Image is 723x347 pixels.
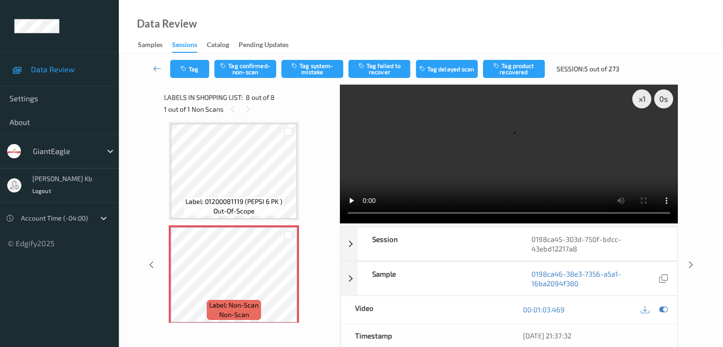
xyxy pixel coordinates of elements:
div: [DATE] 21:37:32 [523,331,663,340]
div: Session0198ca45-303d-750f-bdcc-43ebd12217a8 [340,227,677,261]
span: out-of-scope [213,206,255,216]
div: Catalog [207,40,229,52]
a: Pending Updates [239,39,298,52]
a: 0198ca46-38e3-7356-a5a1-16ba2094f380 [531,269,657,288]
div: 1 out of 1 Non Scans [164,103,333,115]
a: Samples [138,39,172,52]
button: Tag [170,60,209,78]
div: Pending Updates [239,40,289,52]
div: Samples [138,40,163,52]
span: 8 out of 8 [246,93,275,102]
button: Tag system-mistake [281,60,343,78]
button: Tag delayed scan [416,60,478,78]
div: 0198ca45-303d-750f-bdcc-43ebd12217a8 [517,227,677,260]
div: Session [357,227,517,260]
div: Video [341,296,509,323]
div: Sessions [172,40,197,53]
div: x 1 [632,89,651,108]
div: Sample [357,262,517,295]
button: Tag product recovered [483,60,545,78]
div: 0 s [654,89,673,108]
div: Data Review [137,19,197,29]
a: 00:01:03.469 [523,305,565,314]
span: Label: Non-Scan [209,300,259,310]
a: Sessions [172,39,207,53]
span: non-scan [219,310,249,319]
span: 5 out of 273 [584,64,619,74]
span: Labels in shopping list: [164,93,242,102]
button: Tag confirmed-non-scan [214,60,276,78]
div: Sample0198ca46-38e3-7356-a5a1-16ba2094f380 [340,261,677,296]
span: Session: [557,64,584,74]
button: Tag failed to recover [348,60,410,78]
span: Label: 01200081119 (PEPSI 6 PK ) [185,197,282,206]
a: Catalog [207,39,239,52]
